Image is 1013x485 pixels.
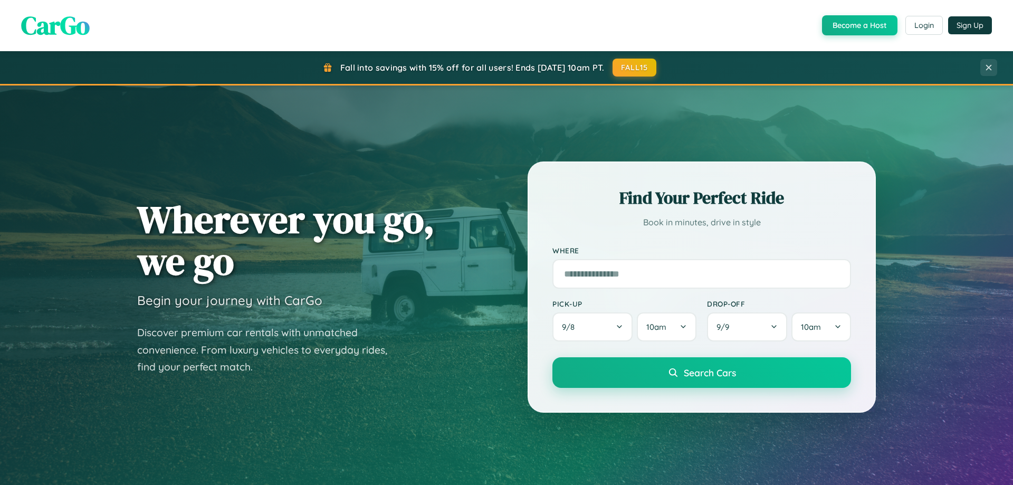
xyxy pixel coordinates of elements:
[646,322,666,332] span: 10am
[552,186,851,210] h2: Find Your Perfect Ride
[905,16,943,35] button: Login
[137,324,401,376] p: Discover premium car rentals with unmatched convenience. From luxury vehicles to everyday rides, ...
[791,312,851,341] button: 10am
[137,198,435,282] h1: Wherever you go, we go
[716,322,734,332] span: 9 / 9
[801,322,821,332] span: 10am
[21,8,90,43] span: CarGo
[552,312,633,341] button: 9/8
[552,299,696,308] label: Pick-up
[707,299,851,308] label: Drop-off
[552,246,851,255] label: Where
[552,357,851,388] button: Search Cars
[613,59,657,77] button: FALL15
[822,15,897,35] button: Become a Host
[684,367,736,378] span: Search Cars
[637,312,696,341] button: 10am
[948,16,992,34] button: Sign Up
[137,292,322,308] h3: Begin your journey with CarGo
[340,62,605,73] span: Fall into savings with 15% off for all users! Ends [DATE] 10am PT.
[707,312,787,341] button: 9/9
[562,322,580,332] span: 9 / 8
[552,215,851,230] p: Book in minutes, drive in style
